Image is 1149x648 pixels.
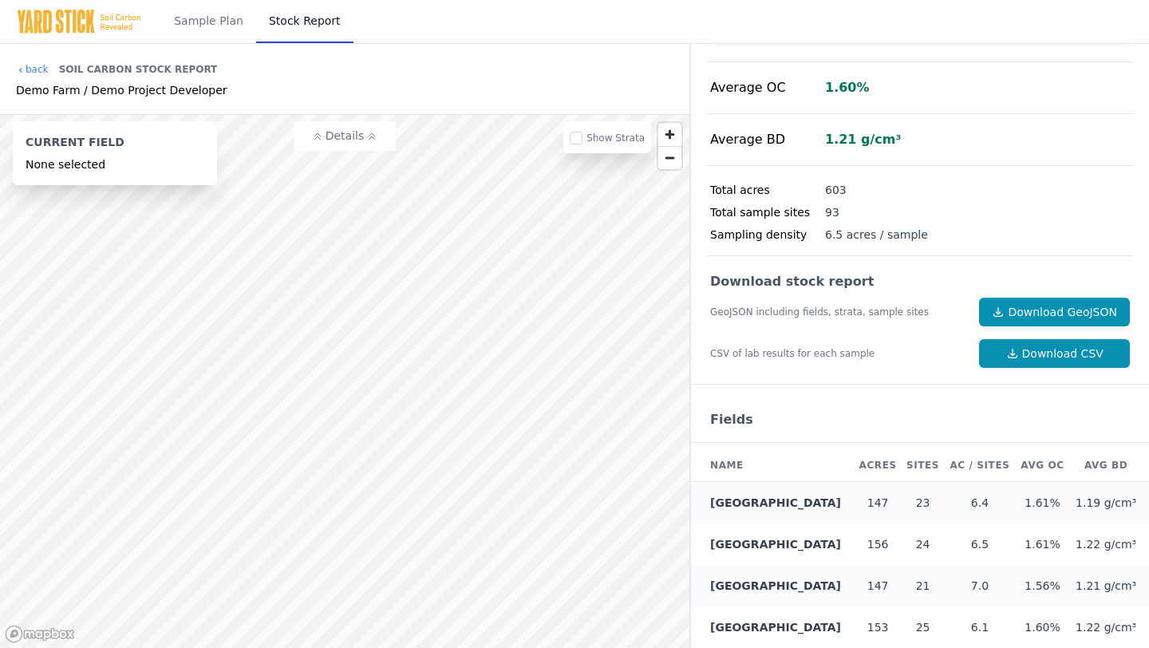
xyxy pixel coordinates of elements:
[979,298,1130,326] a: Download GeoJSON
[1069,607,1149,648] td: 1.22 g/cm³
[1016,524,1069,565] td: 1.61%
[902,482,944,524] td: 23
[710,227,825,243] div: Sampling density
[26,134,204,156] div: Current Field
[854,482,902,524] td: 147
[16,9,142,34] img: Yard Stick Logo
[902,449,944,482] th: Sites
[1016,449,1069,482] th: AVG OC
[944,449,1016,482] th: AC / Sites
[944,482,1016,524] td: 6.4
[294,121,396,151] button: Details
[1016,482,1069,524] td: 1.61%
[710,496,841,509] a: [GEOGRAPHIC_DATA]
[1016,607,1069,648] td: 1.60%
[854,565,902,607] td: 147
[1069,449,1149,482] th: AVG BD
[710,538,841,551] a: [GEOGRAPHIC_DATA]
[710,204,825,220] div: Total sample sites
[825,227,928,243] div: 6.5 acres / sample
[59,57,218,82] div: Soil Carbon Stock Report
[825,130,902,149] div: 1.21 g/cm³
[16,63,49,76] a: back
[710,130,825,149] div: Average BD
[825,78,870,97] div: 1.60%
[710,182,825,198] div: Total acres
[710,347,966,360] div: CSV of lab results for each sample
[944,524,1016,565] td: 6.5
[944,607,1016,648] td: 6.1
[691,449,854,482] th: Name
[902,607,944,648] td: 25
[944,565,1016,607] td: 7.0
[825,204,839,220] div: 93
[710,78,825,97] div: Average OC
[902,565,944,607] td: 21
[710,272,1130,291] div: Download stock report
[1069,565,1149,607] td: 1.21 g/cm³
[825,182,847,198] div: 603
[1016,565,1069,607] td: 1.56%
[710,621,841,634] a: [GEOGRAPHIC_DATA]
[854,524,902,565] td: 156
[1069,482,1149,524] td: 1.19 g/cm³
[16,82,227,98] div: Demo Farm / Demo Project Developer
[710,579,841,592] a: [GEOGRAPHIC_DATA]
[26,156,204,172] div: None selected
[658,147,681,169] span: Zoom out
[854,607,902,648] td: 153
[902,524,944,565] td: 24
[1069,524,1149,565] td: 1.22 g/cm³
[586,132,645,144] label: Show Strata
[5,625,75,643] a: Mapbox logo
[710,306,966,318] div: GeoJSON including fields, strata, sample sites
[691,397,1149,443] div: Fields
[658,146,681,169] button: Zoom out
[854,449,902,482] th: Acres
[658,123,681,146] button: Zoom in
[979,339,1130,368] a: Download CSV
